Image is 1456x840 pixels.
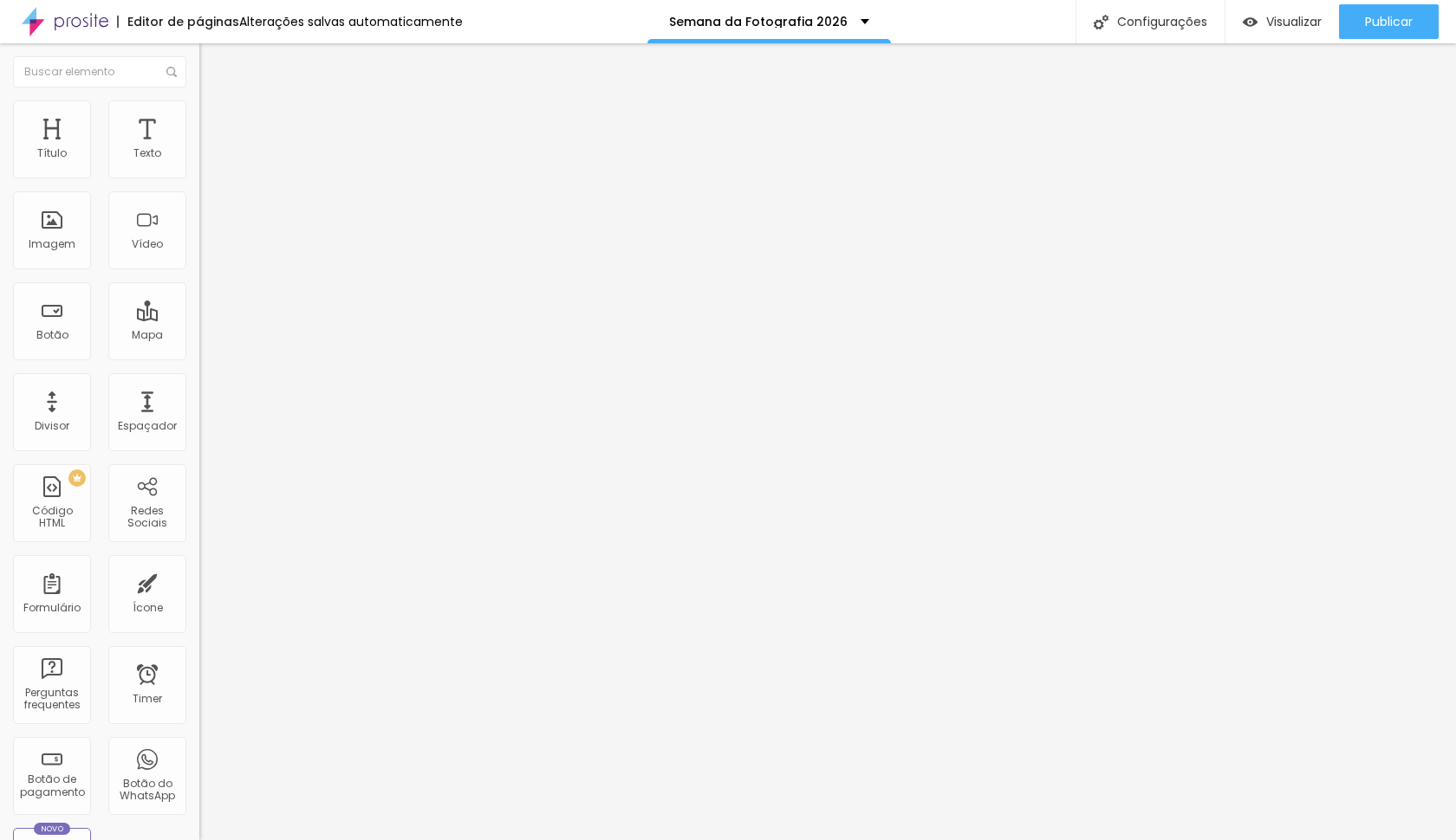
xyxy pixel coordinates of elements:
[34,823,71,835] div: Novo
[29,238,75,250] div: Imagem
[132,238,163,250] div: Vídeo
[1339,4,1439,39] button: Publicar
[1365,15,1413,29] span: Publicar
[37,147,67,159] div: Título
[669,16,848,28] p: Semana da Fotografia 2026
[132,329,163,341] div: Mapa
[17,505,86,530] div: Código HTML
[1094,15,1108,29] img: Icone
[166,67,177,77] img: Icone
[23,602,81,614] div: Formulário
[113,505,181,530] div: Redes Sociais
[13,56,186,87] input: Buscar elemento
[17,773,86,798] div: Botão de pagamento
[17,687,86,712] div: Perguntas frequentes
[1243,15,1258,29] img: view-1.svg
[199,43,1456,840] iframe: Editor
[113,778,181,803] div: Botão do WhatsApp
[239,16,463,28] div: Alterações salvas automaticamente
[36,329,68,341] div: Botão
[117,16,239,28] div: Editor de páginas
[1225,4,1339,39] button: Visualizar
[133,147,161,159] div: Texto
[133,602,163,614] div: Ícone
[118,420,177,432] div: Espaçador
[1266,15,1322,29] span: Visualizar
[35,420,69,432] div: Divisor
[133,693,162,705] div: Timer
